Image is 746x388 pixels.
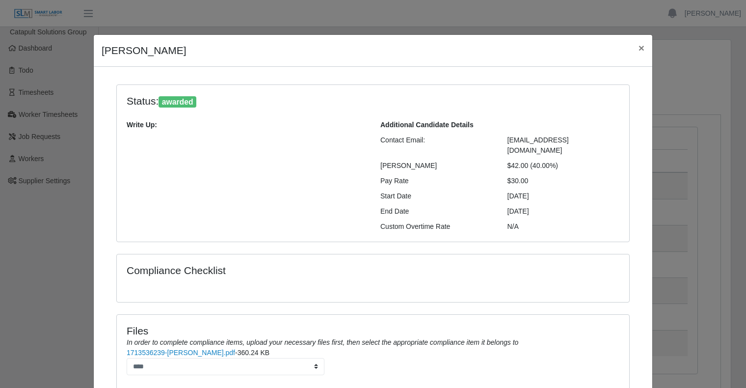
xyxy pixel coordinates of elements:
[127,348,619,375] li: -
[373,176,500,186] div: Pay Rate
[127,349,235,357] a: 1713536239-[PERSON_NAME].pdf
[380,121,474,129] b: Additional Candidate Details
[127,264,450,277] h4: Compliance Checklist
[507,207,529,215] span: [DATE]
[373,206,500,217] div: End Date
[127,325,619,337] h4: Files
[102,43,186,58] h4: [PERSON_NAME]
[127,338,518,346] i: In order to complete compliance items, upload your necessary files first, then select the appropr...
[159,96,196,108] span: awarded
[127,121,157,129] b: Write Up:
[373,135,500,156] div: Contact Email:
[500,176,627,186] div: $30.00
[639,42,644,54] span: ×
[238,349,269,357] span: 360.24 KB
[631,35,652,61] button: Close
[507,222,519,230] span: N/A
[507,136,569,154] span: [EMAIL_ADDRESS][DOMAIN_NAME]
[127,95,493,108] h4: Status:
[500,161,627,171] div: $42.00 (40.00%)
[373,161,500,171] div: [PERSON_NAME]
[500,191,627,201] div: [DATE]
[373,222,500,232] div: Custom Overtime Rate
[373,191,500,201] div: Start Date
